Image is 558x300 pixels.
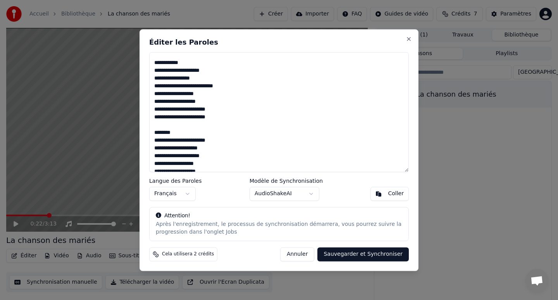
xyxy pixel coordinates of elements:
[156,212,402,220] div: Attention!
[388,190,404,198] div: Coller
[149,39,409,46] h2: Éditer les Paroles
[156,220,402,236] div: Après l'enregistrement, le processus de synchronisation démarrera, vous pourrez suivre la progres...
[317,247,409,261] button: Sauvegarder et Synchroniser
[149,178,202,184] label: Langue des Paroles
[280,247,314,261] button: Annuler
[370,187,409,201] button: Coller
[250,178,323,184] label: Modèle de Synchronisation
[162,251,214,257] span: Cela utilisera 2 crédits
